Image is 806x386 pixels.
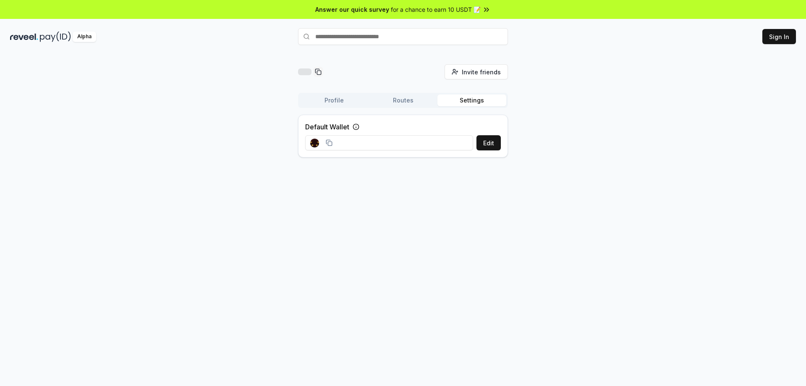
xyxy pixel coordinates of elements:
[445,64,508,79] button: Invite friends
[462,68,501,76] span: Invite friends
[305,122,349,132] label: Default Wallet
[437,95,506,106] button: Settings
[762,29,796,44] button: Sign In
[300,95,369,106] button: Profile
[40,32,71,42] img: pay_id
[315,5,389,14] span: Answer our quick survey
[369,95,437,106] button: Routes
[391,5,481,14] span: for a chance to earn 10 USDT 📝
[476,135,501,150] button: Edit
[73,32,96,42] div: Alpha
[10,32,38,42] img: reveel_dark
